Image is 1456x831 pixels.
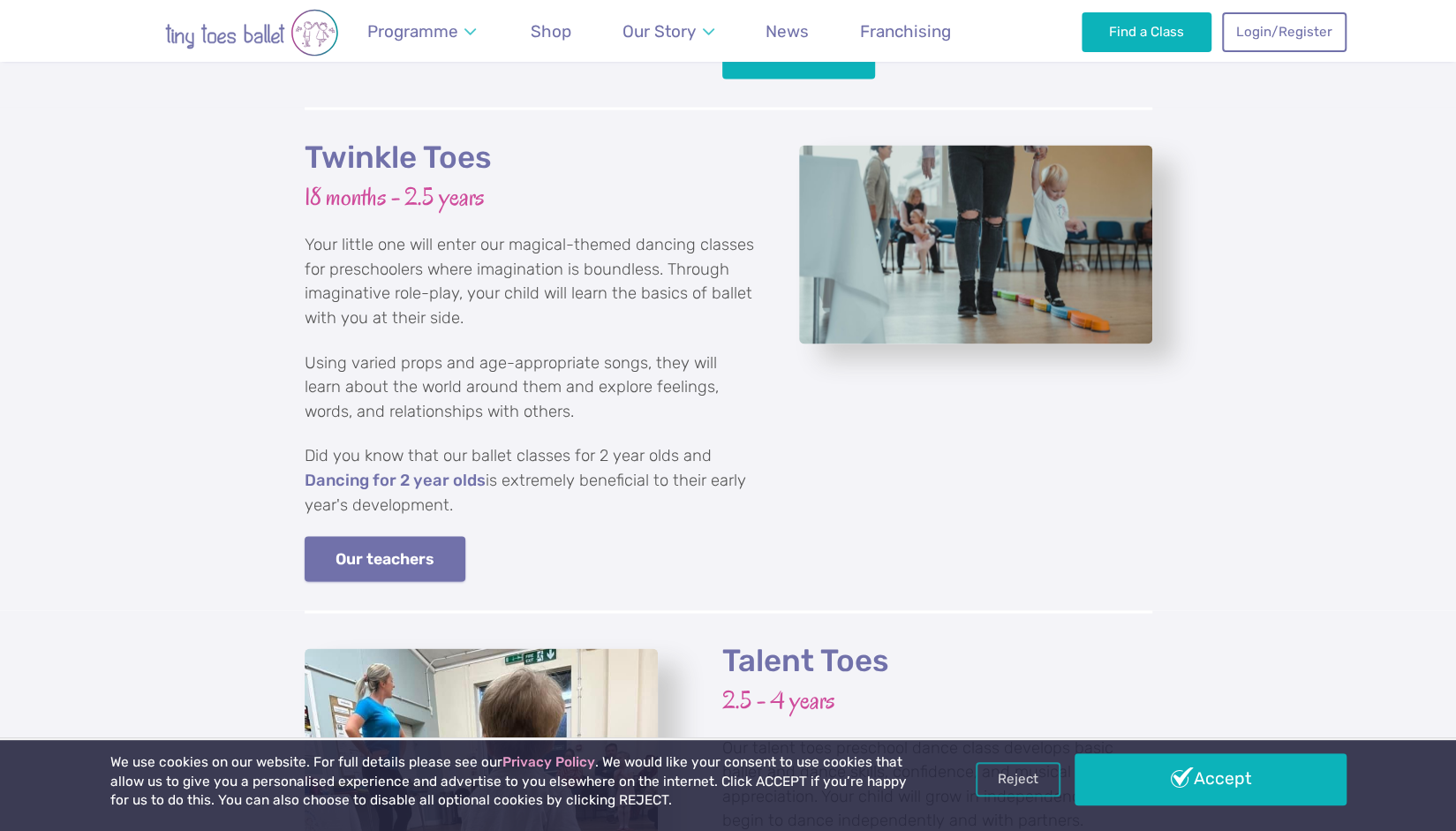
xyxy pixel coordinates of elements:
span: Our Story [622,21,696,42]
span: News [766,21,809,42]
a: Privacy Policy [502,754,595,770]
a: Our Story [614,11,722,52]
a: Find a Class [1082,12,1211,51]
span: Programme [366,21,457,42]
img: tiny toes ballet [110,9,393,57]
a: News [758,11,818,52]
p: Your little one will enter our magical-themed dancing classes for preschoolers where imagination ... [305,232,755,329]
h2: Twinkle Toes [305,138,755,177]
span: Shop [531,21,571,42]
a: Franchising [852,11,960,52]
a: Our teachers [305,536,466,581]
a: Accept [1075,753,1347,805]
h3: 18 months - 2.5 years [305,180,755,213]
h3: 2.5 - 4 years [722,684,1152,716]
p: Using varied props and age-appropriate songs, they will learn about the world around them and exp... [305,351,755,424]
p: Did you know that our ballet classes for 2 year olds and is extremely beneficial to their early y... [305,443,755,517]
a: Programme [358,11,485,52]
a: Dancing for 2 year olds [305,472,486,489]
h2: Talent Toes [722,641,1152,680]
a: Reject [976,762,1060,796]
span: Franchising [860,21,951,42]
a: View full-size image [799,145,1152,344]
a: Shop [523,11,580,52]
p: We use cookies on our website. For full details please see our . We would like your consent to us... [110,753,914,811]
a: Login/Register [1222,12,1346,51]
